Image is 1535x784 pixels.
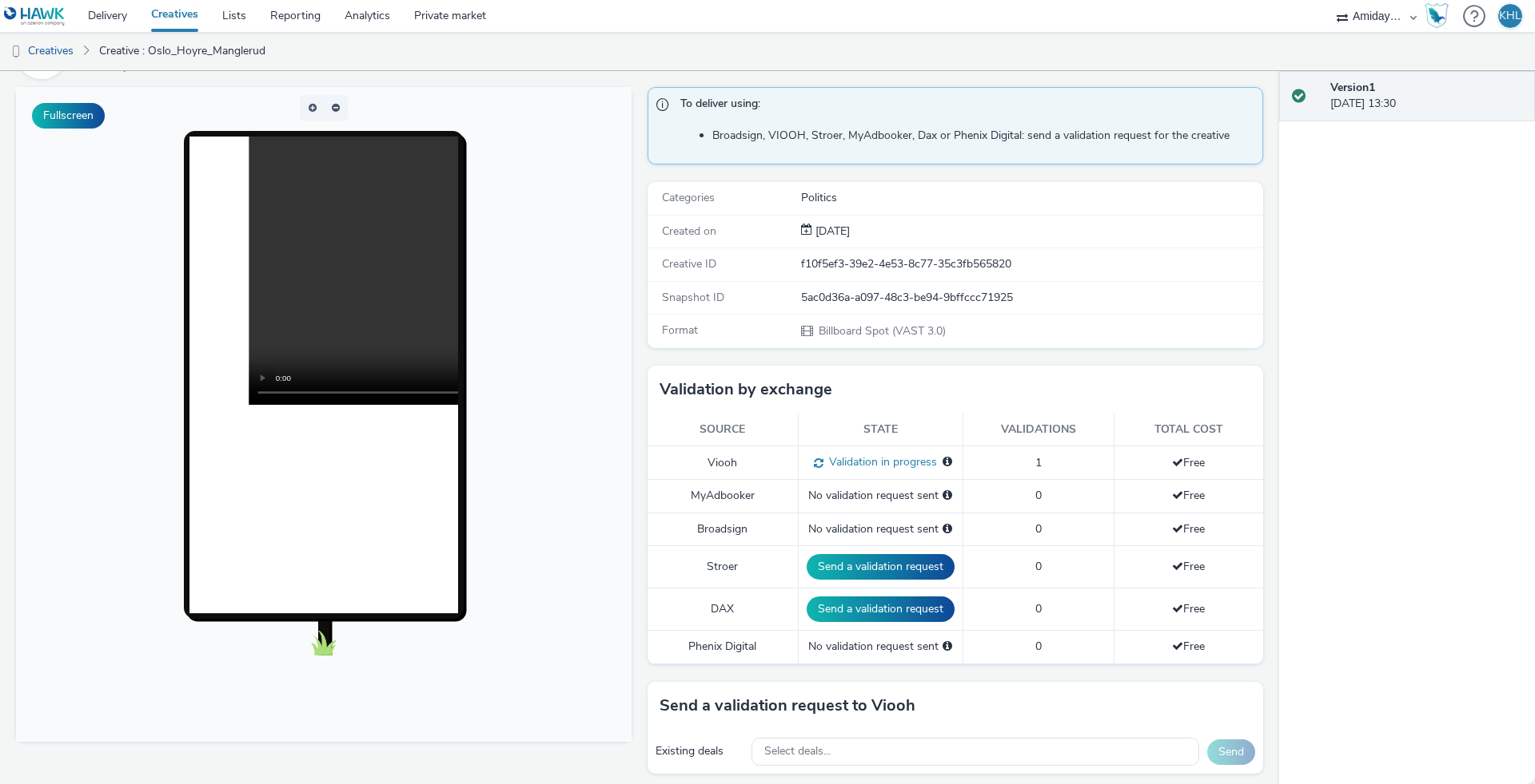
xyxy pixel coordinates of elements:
[648,588,798,631] td: DAX
[1035,639,1042,654] span: 0
[648,546,798,588] td: Stroer
[8,44,24,60] img: dooh
[662,256,716,271] span: Creative ID
[963,414,1114,446] th: Validations
[662,190,715,205] span: Categories
[798,414,963,446] th: State
[648,414,798,446] th: Source
[823,454,937,469] span: Validation in progress
[648,513,798,545] td: Broadsign
[712,128,1254,144] li: Broadsign, VIOOH, Stroer, MyAdbooker, Dax or Phenix Digital: send a validation request for the cr...
[807,488,955,504] div: No validation request sent
[660,694,915,718] h3: Send a validation request to Viooh
[1035,601,1042,616] span: 0
[943,639,952,655] div: Please select a deal below and click on Send to send a validation request to Phenix Digital.
[1499,4,1521,28] div: KHL
[660,378,832,402] h3: Validation by exchange
[812,224,850,239] span: [DATE]
[1172,521,1205,537] span: Free
[817,323,946,339] span: Billboard Spot (VAST 3.0)
[801,256,1262,272] div: f10f5ef3-39e2-4e53-8c77-35c3fb565820
[32,103,105,129] button: Fullscreen
[943,521,952,537] div: Please select a deal below and click on Send to send a validation request to Broadsign.
[648,480,798,513] td: MyAdbooker
[943,488,952,504] div: Please select a deal below and click on Send to send a validation request to MyAdbooker.
[680,96,1246,117] span: To deliver using:
[107,58,144,73] a: Høyre
[90,58,107,73] span: for
[1035,488,1042,503] span: 0
[1172,601,1205,616] span: Free
[1425,3,1455,29] a: Hawk Academy
[807,521,955,537] div: No validation request sent
[91,32,273,70] a: Creative : Oslo_Hoyre_Manglerud
[1035,455,1042,470] span: 1
[648,631,798,663] td: Phenix Digital
[1172,455,1205,470] span: Free
[807,639,955,655] div: No validation request sent
[764,745,831,758] span: Select deals...
[807,554,955,580] button: Send a validation request
[648,446,798,480] td: Viooh
[801,290,1262,306] div: 5ac0d36a-a097-48c3-be94-9bffccc71925
[1330,80,1375,95] strong: Version 1
[1172,488,1205,503] span: Free
[662,224,716,239] span: Created on
[1207,739,1255,765] button: Send
[1425,3,1449,29] img: Hawk Academy
[662,290,724,305] span: Snapshot ID
[4,6,66,26] img: undefined Logo
[662,323,698,338] span: Format
[801,190,1262,206] div: Politics
[1172,639,1205,654] span: Free
[1035,521,1042,537] span: 0
[812,224,850,240] div: Creation 22 August 2025, 13:30
[1114,414,1263,446] th: Total cost
[1172,559,1205,574] span: Free
[1330,80,1522,113] div: [DATE] 13:30
[1035,559,1042,574] span: 0
[807,596,955,622] button: Send a validation request
[656,743,744,759] div: Existing deals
